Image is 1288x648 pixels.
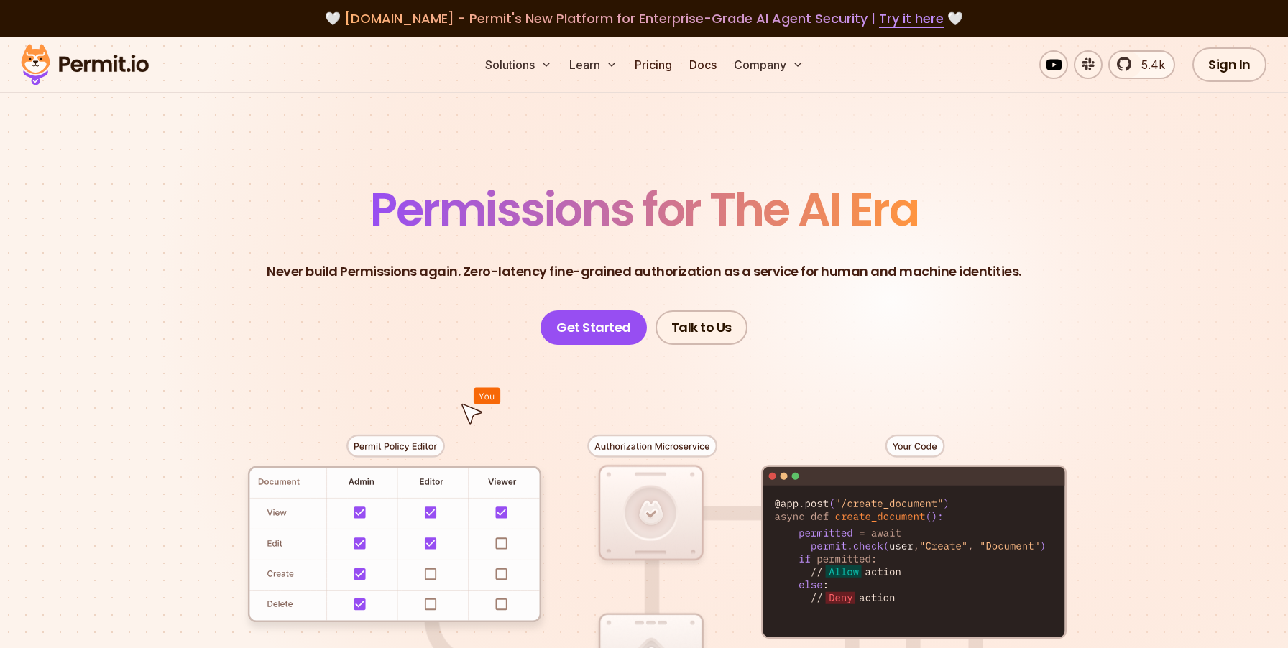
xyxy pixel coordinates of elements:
[684,50,722,79] a: Docs
[34,9,1253,29] div: 🤍 🤍
[879,9,944,28] a: Try it here
[1108,50,1175,79] a: 5.4k
[728,50,809,79] button: Company
[267,261,1021,282] p: Never build Permissions again. Zero-latency fine-grained authorization as a service for human and...
[370,177,918,241] span: Permissions for The AI Era
[14,40,155,89] img: Permit logo
[655,310,747,345] a: Talk to Us
[1133,56,1165,73] span: 5.4k
[540,310,647,345] a: Get Started
[629,50,678,79] a: Pricing
[344,9,944,27] span: [DOMAIN_NAME] - Permit's New Platform for Enterprise-Grade AI Agent Security |
[563,50,623,79] button: Learn
[479,50,558,79] button: Solutions
[1192,47,1266,82] a: Sign In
